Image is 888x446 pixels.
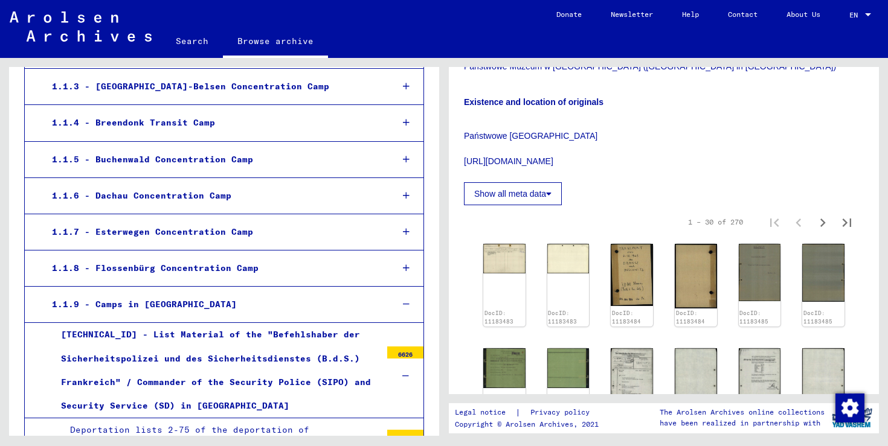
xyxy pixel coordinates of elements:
a: DocID: 11183484 [676,310,705,325]
a: Search [161,27,223,56]
a: Browse archive [223,27,328,58]
a: Legal notice [455,406,515,419]
img: 002.jpg [675,348,717,407]
img: 002.jpg [547,244,590,273]
div: | [455,406,604,419]
img: 001.jpg [483,348,526,388]
div: 1.1.5 - Buchenwald Concentration Camp [43,148,382,171]
a: DocID: 11183485 [803,310,832,325]
img: Change consent [835,393,864,422]
p: The Arolsen Archives online collections [660,407,825,418]
p: Copyright © Arolsen Archives, 2021 [455,419,604,430]
button: First page [762,210,787,234]
img: 001.jpg [483,244,526,273]
button: Show all meta data [464,182,562,205]
img: 002.jpg [547,348,590,388]
div: [TECHNICAL_ID] - List Material of the "Befehlshaber der Sicherheitspolizei und des Sicherheitsdie... [52,323,381,418]
div: 1.1.9 - Camps in [GEOGRAPHIC_DATA] [43,293,382,316]
div: 1.1.7 - Esterwegen Concentration Camp [43,220,382,244]
img: 002.jpg [802,348,845,407]
div: 6626 [387,346,423,358]
img: 002.jpg [802,244,845,302]
button: Last page [835,210,859,234]
a: DocID: 11183483 [484,310,513,325]
button: Previous page [787,210,811,234]
button: Next page [811,210,835,234]
p: have been realized in partnership with [660,418,825,428]
img: Arolsen_neg.svg [10,11,152,42]
img: 001.jpg [739,244,781,301]
img: 001.jpg [611,244,653,306]
a: DocID: 11183484 [612,310,641,325]
a: DocID: 11183483 [548,310,577,325]
a: Privacy policy [521,406,604,419]
p: Panstwowe Muzeum w [GEOGRAPHIC_DATA] ([GEOGRAPHIC_DATA] in [GEOGRAPHIC_DATA]) [464,60,864,73]
img: 001.jpg [611,348,653,407]
div: 1.1.3 - [GEOGRAPHIC_DATA]-Belsen Concentration Camp [43,75,382,98]
span: EN [849,11,863,19]
img: yv_logo.png [829,403,875,433]
div: 1.1.6 - Dachau Concentration Camp [43,184,382,208]
b: Existence and location of originals [464,97,603,107]
div: 4847 [387,430,423,442]
p: Państwowe [GEOGRAPHIC_DATA] [URL][DOMAIN_NAME] [464,117,864,168]
div: 1 – 30 of 270 [688,217,743,228]
img: 002.jpg [675,244,717,308]
a: DocID: 11183485 [739,310,768,325]
div: 1.1.4 - Breendonk Transit Camp [43,111,382,135]
div: 1.1.8 - Flossenbürg Concentration Camp [43,256,382,280]
img: 001.jpg [739,348,781,407]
